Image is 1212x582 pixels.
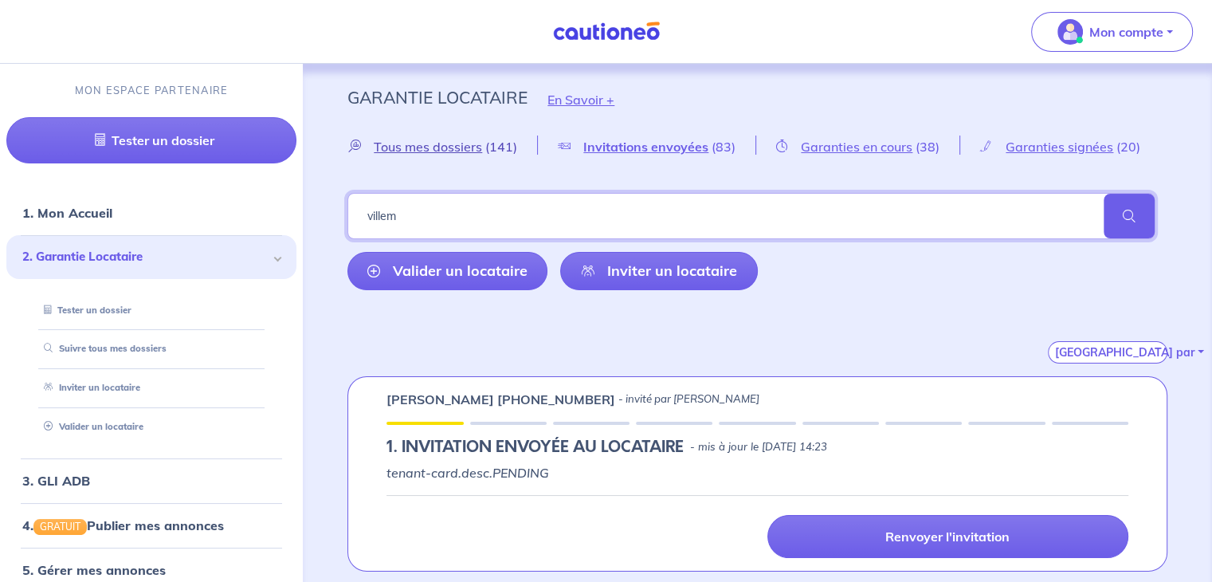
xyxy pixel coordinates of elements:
[885,529,1010,545] p: Renvoyer l'invitation
[560,252,757,290] a: Inviter un locataire
[960,139,1160,154] a: Garanties signées(20)
[916,139,939,155] span: (38)
[1116,139,1140,155] span: (20)
[6,509,296,541] div: 4.GRATUITPublier mes annonces
[22,248,269,266] span: 2. Garantie Locataire
[6,465,296,497] div: 3. GLI ADB
[6,117,296,163] a: Tester un dossier
[6,235,296,279] div: 2. Garantie Locataire
[347,83,528,112] p: Garantie Locataire
[22,517,224,533] a: 4.GRATUITPublier mes annonces
[22,205,112,221] a: 1. Mon Accueil
[75,83,229,98] p: MON ESPACE PARTENAIRE
[37,305,131,316] a: Tester un dossier
[1089,22,1163,41] p: Mon compte
[374,139,482,155] span: Tous mes dossiers
[712,139,735,155] span: (83)
[347,252,547,290] a: Valider un locataire
[583,139,708,155] span: Invitations envoyées
[37,343,167,354] a: Suivre tous mes dossiers
[22,562,166,578] a: 5. Gérer mes annonces
[22,473,90,489] a: 3. GLI ADB
[37,421,143,432] a: Valider un locataire
[386,390,615,409] p: [PERSON_NAME] [PHONE_NUMBER]
[547,22,666,41] img: Cautioneo
[25,336,277,362] div: Suivre tous mes dossiers
[618,391,759,407] p: - invité par [PERSON_NAME]
[37,382,140,393] a: Inviter un locataire
[528,77,634,123] button: En Savoir +
[1057,19,1083,45] img: illu_account_valid_menu.svg
[756,139,959,154] a: Garanties en cours(38)
[767,515,1128,558] a: Renvoyer l'invitation
[347,193,1155,239] input: Rechercher par nom / prénom / mail du locataire
[1006,139,1113,155] span: Garanties signées
[801,139,912,155] span: Garanties en cours
[1031,12,1193,52] button: illu_account_valid_menu.svgMon compte
[1048,341,1167,364] button: [GEOGRAPHIC_DATA] par
[538,139,755,154] a: Invitations envoyées(83)
[6,197,296,229] div: 1. Mon Accueil
[386,438,684,457] h5: 1.︎ INVITATION ENVOYÉE AU LOCATAIRE
[1104,194,1155,238] span: search
[25,297,277,324] div: Tester un dossier
[386,438,1128,457] div: state: PENDING, Context:
[25,414,277,440] div: Valider un locataire
[386,463,1128,482] p: tenant-card.desc.PENDING
[347,139,537,154] a: Tous mes dossiers(141)
[485,139,517,155] span: (141)
[25,375,277,401] div: Inviter un locataire
[690,439,827,455] p: - mis à jour le [DATE] 14:23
